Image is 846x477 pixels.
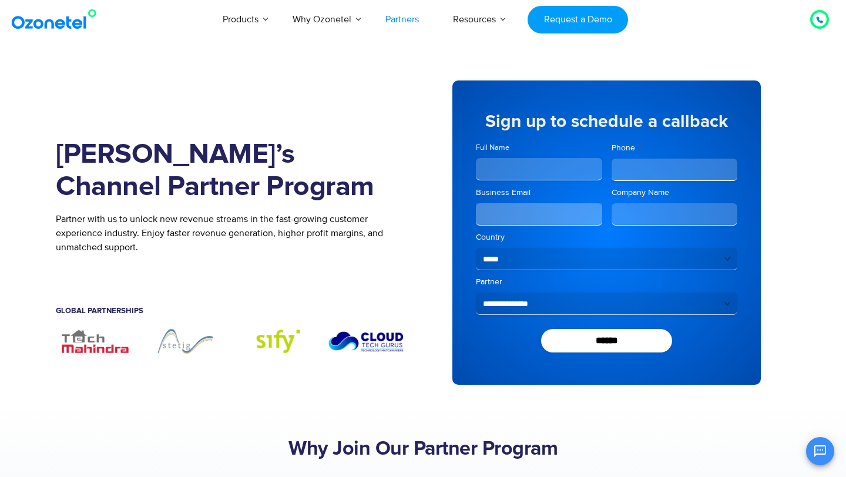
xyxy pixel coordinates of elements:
[146,327,225,355] img: Stetig
[612,187,738,199] label: Company Name
[476,113,737,130] h5: Sign up to schedule a callback
[56,212,405,254] p: Partner with us to unlock new revenue streams in the fast-growing customer experience industry. E...
[56,307,405,315] h5: Global Partnerships
[56,438,790,461] h2: Why Join Our Partner Program
[237,327,315,355] img: Sify
[476,142,602,153] label: Full Name
[56,139,405,203] h1: [PERSON_NAME]’s Channel Partner Program
[327,327,405,355] div: 6 / 7
[146,327,225,355] div: 4 / 7
[56,327,135,355] div: 3 / 7
[528,6,628,33] a: Request a Demo
[612,142,738,154] label: Phone
[806,437,834,465] button: Open chat
[56,327,405,355] div: Image Carousel
[476,187,602,199] label: Business Email
[476,276,737,288] label: Partner
[56,327,135,355] img: TechMahindra
[237,327,315,355] div: 5 / 7
[327,327,405,355] img: CloubTech
[476,231,737,243] label: Country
